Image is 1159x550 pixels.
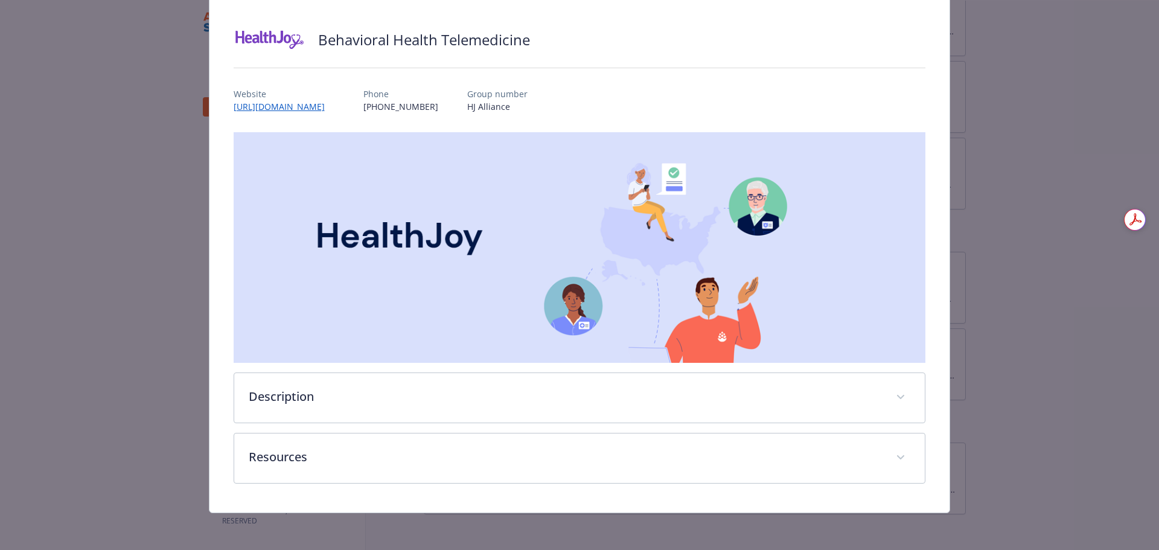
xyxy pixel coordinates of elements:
[234,88,334,100] p: Website
[234,101,334,112] a: [URL][DOMAIN_NAME]
[363,88,438,100] p: Phone
[249,448,882,466] p: Resources
[234,22,306,58] img: HealthJoy, LLC
[234,132,926,363] img: banner
[234,433,925,483] div: Resources
[363,100,438,113] p: [PHONE_NUMBER]
[249,388,882,406] p: Description
[318,30,530,50] h2: Behavioral Health Telemedicine
[467,100,528,113] p: HJ Alliance
[467,88,528,100] p: Group number
[234,373,925,423] div: Description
